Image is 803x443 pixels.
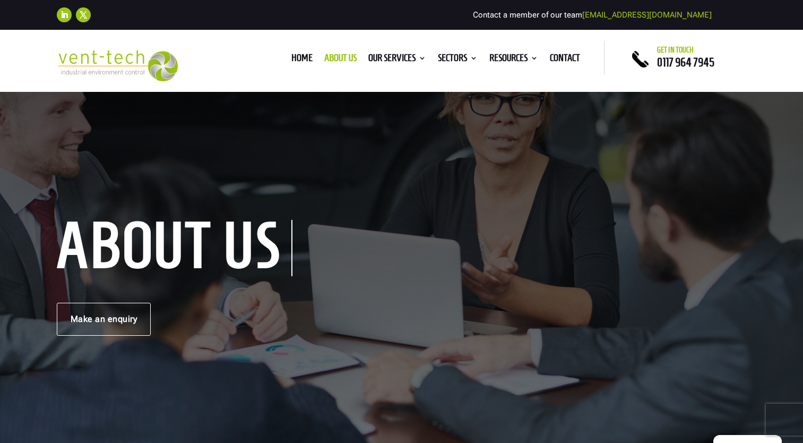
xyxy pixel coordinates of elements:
[368,54,426,66] a: Our Services
[473,10,712,20] span: Contact a member of our team
[57,303,151,336] a: Make an enquiry
[291,54,313,66] a: Home
[550,54,580,66] a: Contact
[657,46,694,54] span: Get in touch
[657,56,714,69] ringoverc2c-84e06f14122c: Call with Ringover
[582,10,712,20] a: [EMAIL_ADDRESS][DOMAIN_NAME]
[57,7,72,22] a: Follow on LinkedIn
[76,7,91,22] a: Follow on X
[324,54,357,66] a: About us
[657,56,714,69] a: 0117 964 7945
[57,50,178,81] img: 2023-09-27T08_35_16.549ZVENT-TECH---Clear-background
[57,220,292,276] h1: About us
[489,54,538,66] a: Resources
[438,54,478,66] a: Sectors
